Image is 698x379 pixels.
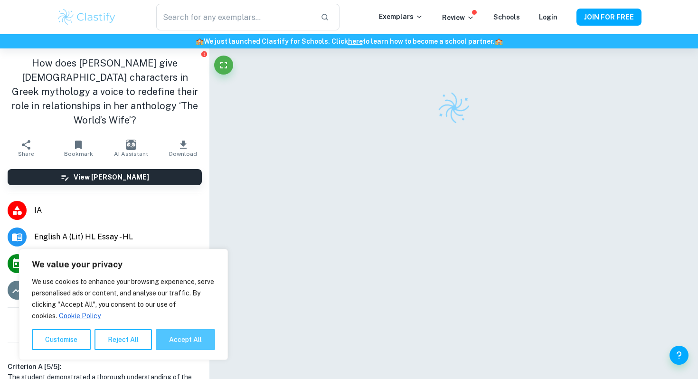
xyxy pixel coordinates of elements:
img: AI Assistant [126,140,136,150]
button: Bookmark [52,135,104,161]
h6: Criterion A [ 5 / 5 ]: [8,361,202,372]
button: Download [157,135,209,161]
button: Reject All [94,329,152,350]
span: English A (Lit) HL Essay - HL [34,231,202,243]
a: Schools [493,13,520,21]
span: 🏫 [196,38,204,45]
p: We use cookies to enhance your browsing experience, serve personalised ads or content, and analys... [32,276,215,322]
div: We value your privacy [19,249,228,360]
span: AI Assistant [114,151,148,157]
h6: We just launched Clastify for Schools. Click to learn how to become a school partner. [2,36,696,47]
h6: Examiner's summary [4,346,206,358]
a: here [348,38,363,45]
h1: How does [PERSON_NAME] give [DEMOGRAPHIC_DATA] characters in Greek mythology a voice to redefine ... [8,56,202,127]
h6: View [PERSON_NAME] [74,172,149,182]
button: Accept All [156,329,215,350]
button: AI Assistant [105,135,157,161]
button: Fullscreen [214,56,233,75]
button: View [PERSON_NAME] [8,169,202,185]
span: Share [18,151,34,157]
button: Help and Feedback [670,346,689,365]
button: Customise [32,329,91,350]
button: JOIN FOR FREE [576,9,641,26]
a: Login [539,13,557,21]
p: Review [442,12,474,23]
span: Bookmark [64,151,93,157]
span: IA [34,205,202,216]
img: Clastify logo [57,8,117,27]
span: Download [169,151,197,157]
a: Cookie Policy [58,312,101,320]
input: Search for any exemplars... [156,4,313,30]
button: Report issue [200,50,208,57]
p: Exemplars [379,11,423,22]
p: We value your privacy [32,259,215,270]
img: Clastify logo [435,89,473,127]
span: 🏫 [495,38,503,45]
